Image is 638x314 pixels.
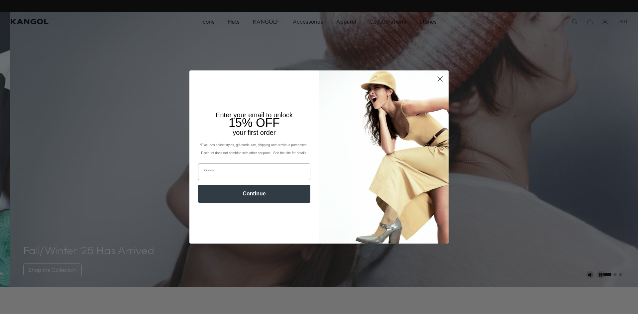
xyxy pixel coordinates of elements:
[216,111,293,119] span: Enter your email to unlock
[434,73,446,85] button: Close dialog
[198,185,310,203] button: Continue
[319,70,449,243] img: 93be19ad-e773-4382-80b9-c9d740c9197f.jpeg
[200,143,308,155] span: *Excludes select styles, gift cards, tax, shipping and previous purchases. Discount does not comb...
[233,129,275,136] span: your first order
[198,163,310,180] input: Email
[229,116,280,130] span: 15% OFF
